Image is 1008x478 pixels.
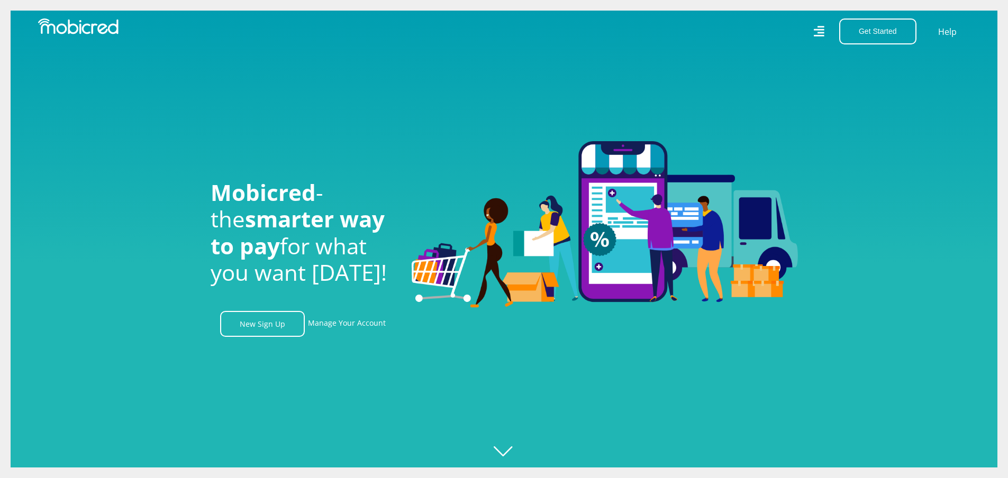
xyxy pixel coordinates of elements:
[308,311,386,337] a: Manage Your Account
[412,141,798,308] img: Welcome to Mobicred
[938,25,957,39] a: Help
[839,19,916,44] button: Get Started
[211,177,316,207] span: Mobicred
[38,19,119,34] img: Mobicred
[220,311,305,337] a: New Sign Up
[211,204,385,260] span: smarter way to pay
[211,179,396,286] h1: - the for what you want [DATE]!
